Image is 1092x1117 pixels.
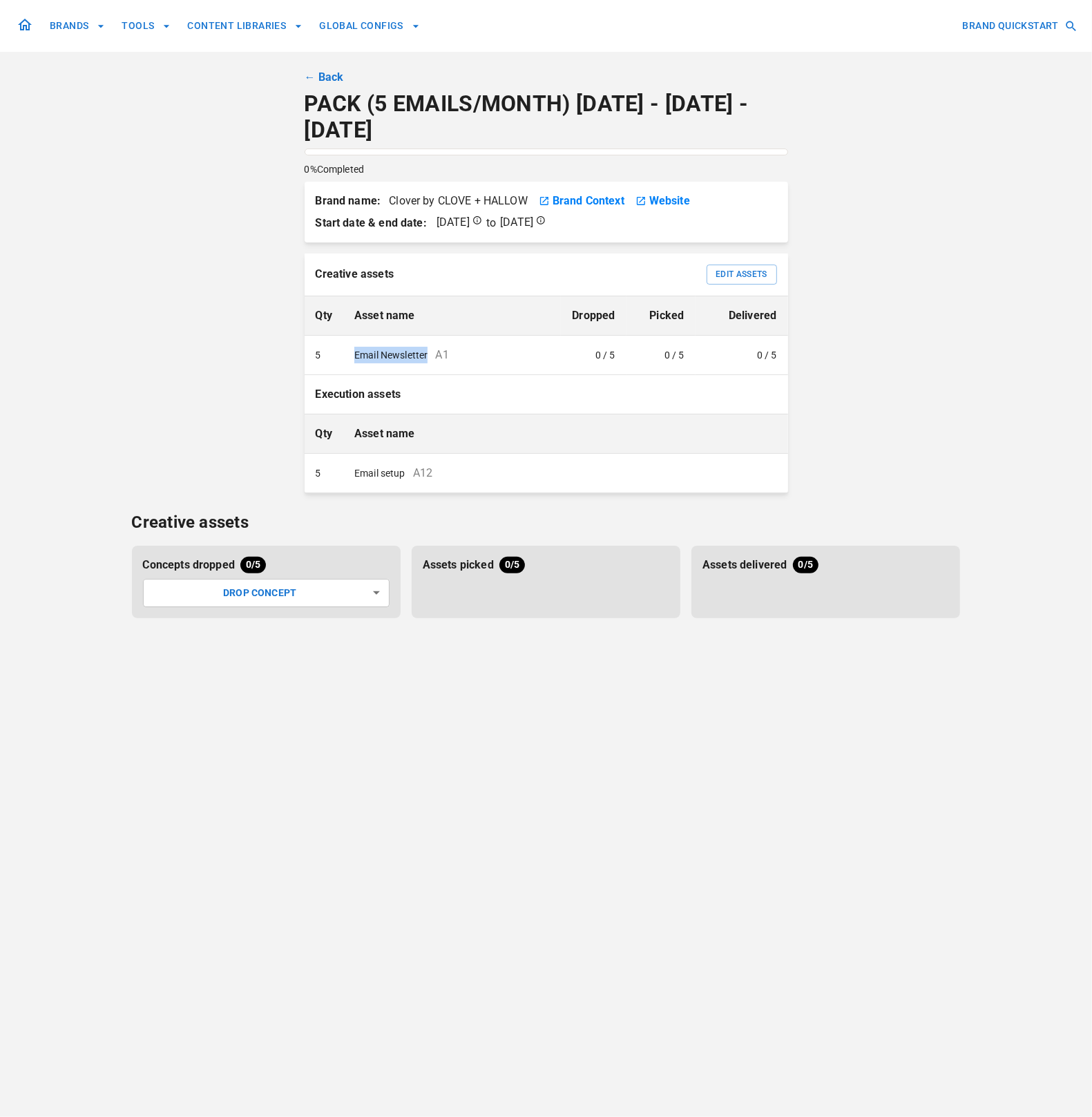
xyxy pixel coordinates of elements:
button: GLOBAL CONFIGS [314,13,425,39]
p: Clover by CLOVE + HALLOW [316,193,528,209]
span: DROP CONCEPT [223,587,296,598]
span: 0/5 [499,557,525,572]
strong: Start date & end date: [316,215,427,231]
span: 0/5 [793,557,818,572]
p: [DATE] [437,215,470,231]
button: TOOLS [116,13,176,39]
a: ← Back [305,69,344,86]
strong: Brand name: [316,194,387,207]
th: Dropped [561,296,626,335]
th: Picked [626,296,696,335]
span: 0/5 [240,557,266,572]
p: [DATE] [500,215,533,231]
button: BRANDS [44,13,111,39]
button: BRAND QUICKSTART [957,13,1081,39]
th: Asset name [343,296,561,335]
th: Qty [305,414,344,453]
th: Delivered [696,296,788,335]
th: Qty [305,296,344,335]
span: A12 [413,466,432,479]
th: Asset name [343,414,787,453]
p: Assets picked [423,557,494,573]
td: 5 [305,335,344,374]
p: Concepts dropped [143,557,235,573]
p: Assets delivered [702,557,787,573]
td: Email Newsletter [343,335,561,374]
a: Website [649,193,690,209]
p: Creative assets [132,510,961,535]
span: to [316,215,546,231]
th: Creative assets [305,254,696,296]
button: CONTENT LIBRARIES [182,13,308,39]
td: 0 / 5 [696,335,788,374]
span: A1 [436,348,449,361]
td: 0 / 5 [626,335,696,374]
td: Email setup [343,453,787,493]
button: Edit Assets [707,265,777,285]
p: PACK (5 EMAILS/MONTH) [DATE] - [DATE] - [DATE] [305,91,788,143]
td: 0 / 5 [561,335,626,374]
p: 0% Completed [305,162,365,176]
td: 5 [305,453,344,493]
th: Execution assets [305,375,788,414]
a: Brand Context [553,193,624,209]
